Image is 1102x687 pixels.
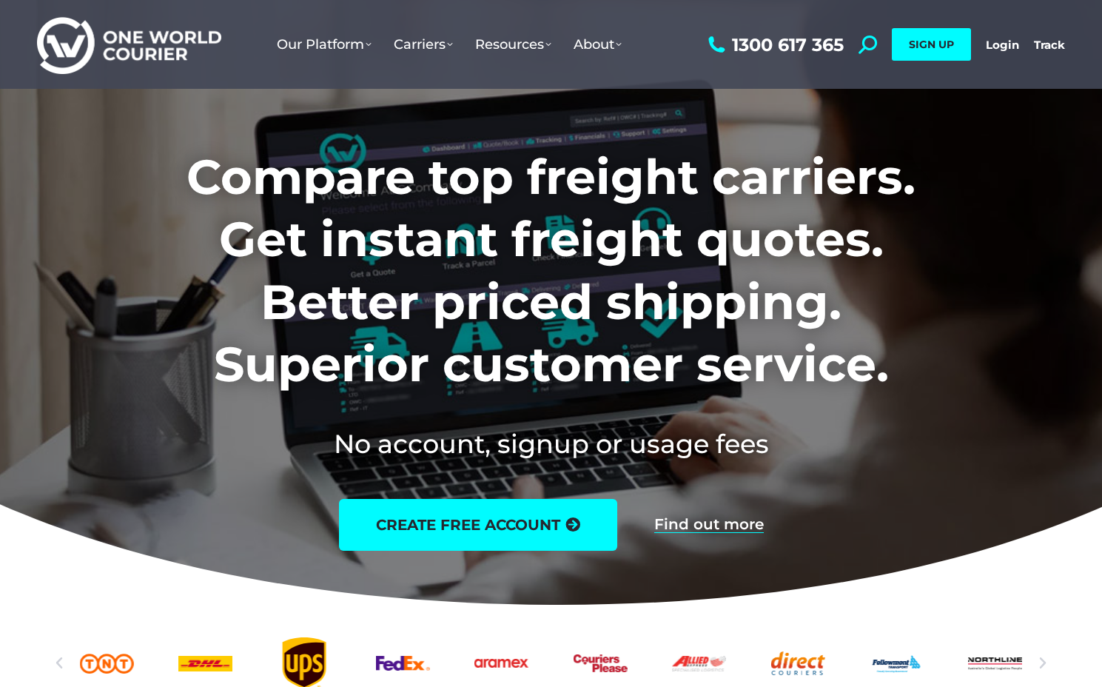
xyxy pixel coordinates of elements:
[892,28,971,61] a: SIGN UP
[339,499,617,551] a: create free account
[277,36,372,53] span: Our Platform
[266,21,383,67] a: Our Platform
[89,426,1013,462] h2: No account, signup or usage fees
[1034,38,1065,52] a: Track
[986,38,1019,52] a: Login
[705,36,844,54] a: 1300 617 365
[909,38,954,51] span: SIGN UP
[475,36,551,53] span: Resources
[654,517,764,533] a: Find out more
[562,21,633,67] a: About
[394,36,453,53] span: Carriers
[37,15,221,75] img: One World Courier
[89,146,1013,396] h1: Compare top freight carriers. Get instant freight quotes. Better priced shipping. Superior custom...
[383,21,464,67] a: Carriers
[464,21,562,67] a: Resources
[574,36,622,53] span: About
